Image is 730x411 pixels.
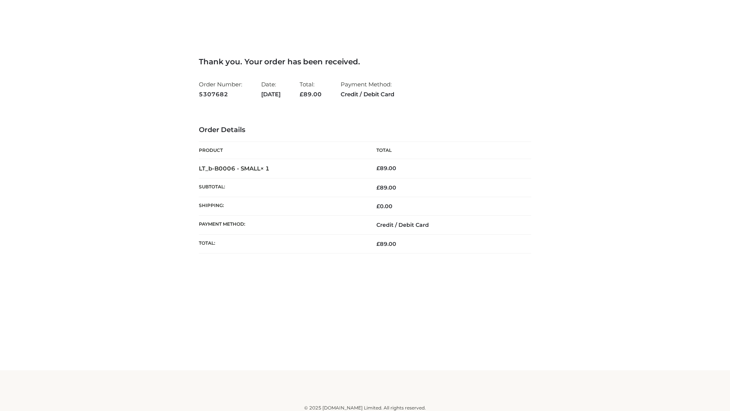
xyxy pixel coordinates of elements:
th: Total: [199,234,365,253]
td: Credit / Debit Card [365,216,531,234]
li: Total: [300,78,322,101]
strong: × 1 [260,165,270,172]
strong: 5307682 [199,89,242,99]
span: 89.00 [376,184,396,191]
span: £ [376,241,380,247]
span: 89.00 [300,91,322,98]
li: Order Number: [199,78,242,101]
span: £ [376,184,380,191]
li: Date: [261,78,281,101]
th: Shipping: [199,197,365,216]
strong: Credit / Debit Card [341,89,394,99]
bdi: 0.00 [376,203,392,210]
th: Subtotal: [199,178,365,197]
th: Payment method: [199,216,365,234]
span: £ [376,165,380,172]
li: Payment Method: [341,78,394,101]
span: £ [376,203,380,210]
strong: [DATE] [261,89,281,99]
h3: Order Details [199,126,531,134]
bdi: 89.00 [376,165,396,172]
span: £ [300,91,303,98]
span: 89.00 [376,241,396,247]
th: Product [199,142,365,159]
h3: Thank you. Your order has been received. [199,57,531,66]
strong: LT_b-B0006 - SMALL [199,165,270,172]
th: Total [365,142,531,159]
